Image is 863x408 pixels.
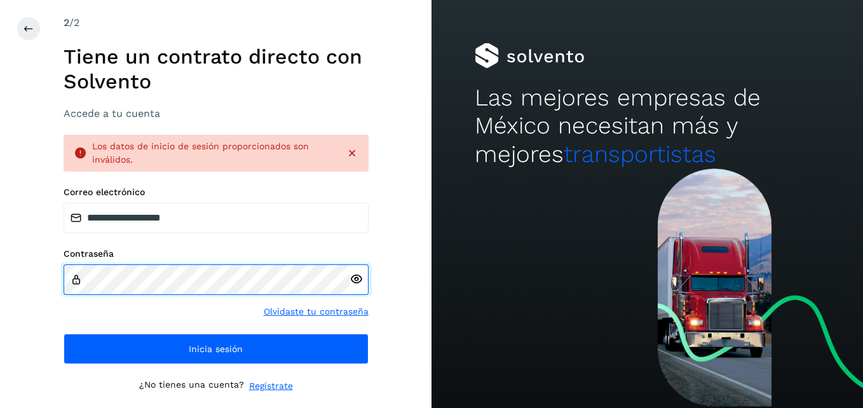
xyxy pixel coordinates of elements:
p: ¿No tienes una cuenta? [139,379,244,393]
h3: Accede a tu cuenta [64,107,369,119]
a: Olvidaste tu contraseña [264,305,369,318]
button: Inicia sesión [64,334,369,364]
h2: Las mejores empresas de México necesitan más y mejores [475,84,820,168]
div: /2 [64,15,369,31]
div: Los datos de inicio de sesión proporcionados son inválidos. [92,140,336,167]
label: Contraseña [64,248,369,259]
label: Correo electrónico [64,187,369,198]
span: Inicia sesión [189,344,243,353]
h1: Tiene un contrato directo con Solvento [64,44,369,93]
span: transportistas [564,140,716,168]
a: Regístrate [249,379,293,393]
